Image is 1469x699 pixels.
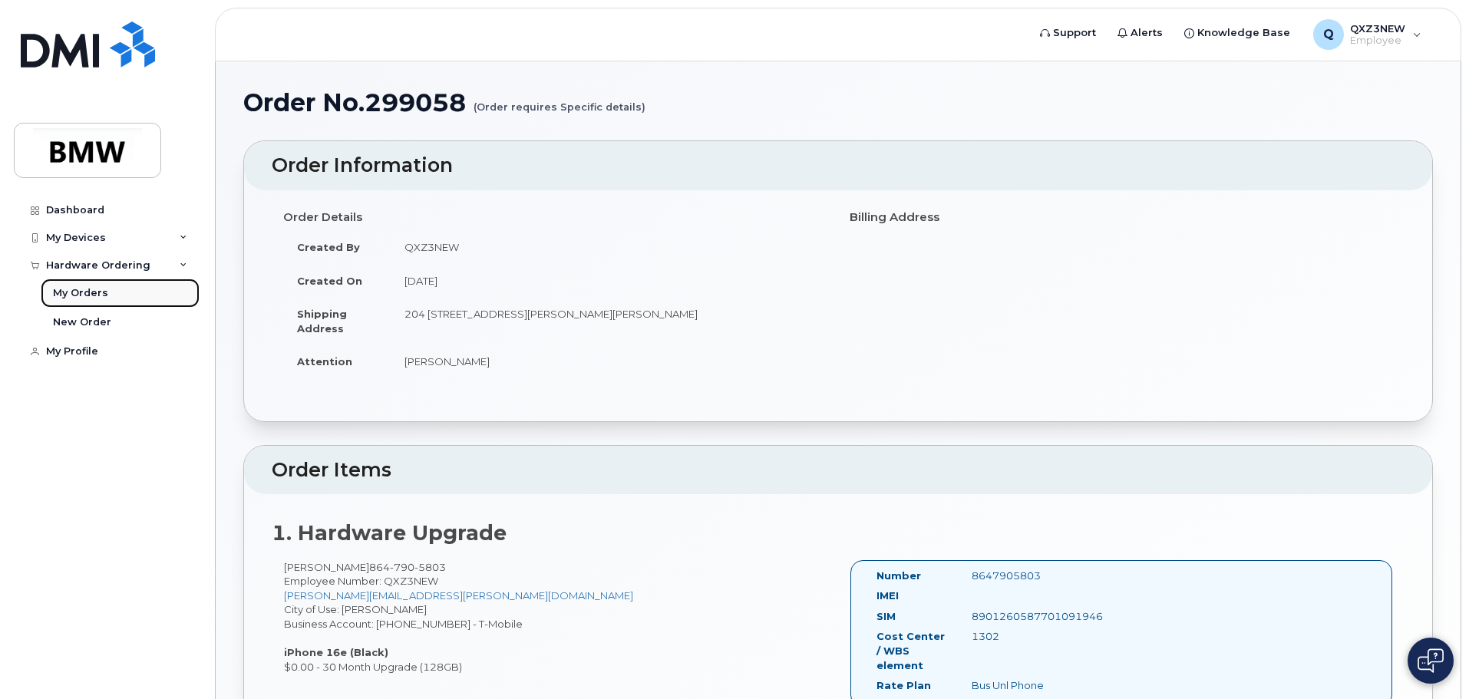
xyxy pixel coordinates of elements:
strong: 1. Hardware Upgrade [272,520,507,546]
small: (Order requires Specific details) [474,89,645,113]
strong: Shipping Address [297,308,347,335]
span: 864 [369,561,446,573]
div: [PERSON_NAME] City of Use: [PERSON_NAME] Business Account: [PHONE_NUMBER] - T-Mobile $0.00 - 30 M... [272,560,838,674]
h2: Order Information [272,155,1405,176]
div: 8647905803 [960,569,1093,583]
td: QXZ3NEW [391,230,827,264]
label: Cost Center / WBS element [876,629,949,672]
h2: Order Items [272,460,1405,481]
div: 8901260587701091946 [960,609,1093,624]
label: IMEI [876,589,899,603]
strong: Created On [297,275,362,287]
div: 1302 [960,629,1093,644]
strong: Attention [297,355,352,368]
label: Rate Plan [876,678,931,693]
h4: Billing Address [850,211,1393,224]
span: 790 [390,561,414,573]
label: SIM [876,609,896,624]
h1: Order No.299058 [243,89,1433,116]
label: Number [876,569,921,583]
td: [DATE] [391,264,827,298]
img: Open chat [1418,648,1444,673]
div: Bus Unl Phone [960,678,1093,693]
a: [PERSON_NAME][EMAIL_ADDRESS][PERSON_NAME][DOMAIN_NAME] [284,589,633,602]
strong: iPhone 16e (Black) [284,646,388,658]
h4: Order Details [283,211,827,224]
span: 5803 [414,561,446,573]
td: 204 [STREET_ADDRESS][PERSON_NAME][PERSON_NAME] [391,297,827,345]
td: [PERSON_NAME] [391,345,827,378]
strong: Created By [297,241,360,253]
span: Employee Number: QXZ3NEW [284,575,438,587]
